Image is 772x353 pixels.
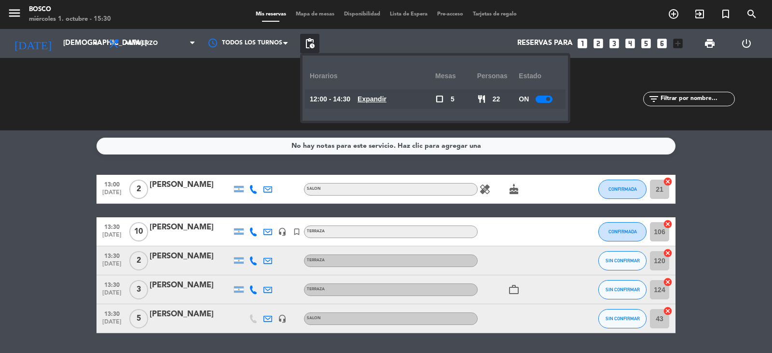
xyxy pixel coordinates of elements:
[435,63,477,89] div: Mesas
[432,12,468,17] span: Pre-acceso
[694,8,705,20] i: exit_to_app
[660,94,734,104] input: Filtrar por nombre...
[663,277,673,287] i: cancel
[278,314,287,323] i: headset_mic
[307,229,325,233] span: TERRAZA
[100,319,124,330] span: [DATE]
[307,316,321,320] span: SALON
[598,309,647,328] button: SIN CONFIRMAR
[598,222,647,241] button: CONFIRMADA
[663,177,673,186] i: cancel
[150,221,232,234] div: [PERSON_NAME]
[519,63,561,89] div: Estado
[468,12,522,17] span: Tarjetas de regalo
[720,8,731,20] i: turned_in_not
[129,280,148,299] span: 3
[519,94,529,105] span: ON
[292,227,301,236] i: turned_in_not
[746,8,758,20] i: search
[479,184,491,195] i: healing
[100,178,124,189] span: 13:00
[291,141,481,152] div: No hay notas para este servicio. Haz clic para agregar una
[307,258,325,262] span: TERRAZA
[129,222,148,241] span: 10
[640,37,652,50] i: looks_5
[592,37,605,50] i: looks_two
[304,38,316,49] span: pending_actions
[624,37,636,50] i: looks_4
[598,280,647,299] button: SIN CONFIRMAR
[129,251,148,270] span: 2
[435,95,444,103] span: check_box_outline_blank
[648,93,660,105] i: filter_list
[29,14,111,24] div: miércoles 1. octubre - 15:30
[508,284,520,296] i: work_outline
[100,308,124,319] span: 13:30
[672,37,684,50] i: add_box
[608,186,637,192] span: CONFIRMADA
[129,309,148,328] span: 5
[663,306,673,316] i: cancel
[576,37,589,50] i: looks_one
[741,38,752,49] i: power_settings_new
[7,6,22,20] i: menu
[307,287,325,291] span: TERRAZA
[656,37,668,50] i: looks_6
[291,12,339,17] span: Mapa de mesas
[150,250,232,263] div: [PERSON_NAME]
[251,12,291,17] span: Mis reservas
[358,95,386,103] u: Expandir
[608,229,637,234] span: CONFIRMADA
[339,12,385,17] span: Disponibilidad
[598,251,647,270] button: SIN CONFIRMAR
[385,12,432,17] span: Lista de Espera
[606,316,640,321] span: SIN CONFIRMAR
[100,232,124,243] span: [DATE]
[100,221,124,232] span: 13:30
[124,40,158,47] span: Almuerzo
[150,279,232,292] div: [PERSON_NAME]
[100,189,124,200] span: [DATE]
[129,180,148,199] span: 2
[663,248,673,258] i: cancel
[7,33,58,54] i: [DATE]
[493,94,500,105] span: 22
[7,6,22,24] button: menu
[663,219,673,229] i: cancel
[150,179,232,191] div: [PERSON_NAME]
[508,184,520,195] i: cake
[517,39,573,48] span: Reservas para
[608,37,620,50] i: looks_3
[100,279,124,290] span: 13:30
[606,258,640,263] span: SIN CONFIRMAR
[278,227,287,236] i: headset_mic
[310,94,350,105] span: 12:00 - 14:30
[307,187,321,191] span: SALON
[29,5,111,14] div: Bosco
[704,38,716,49] span: print
[477,63,519,89] div: personas
[100,290,124,301] span: [DATE]
[451,94,455,105] span: 5
[728,29,765,58] div: LOG OUT
[100,261,124,272] span: [DATE]
[100,250,124,261] span: 13:30
[150,308,232,321] div: [PERSON_NAME]
[598,180,647,199] button: CONFIRMADA
[477,95,486,103] span: restaurant
[310,63,435,89] div: Horarios
[606,287,640,292] span: SIN CONFIRMAR
[90,38,101,49] i: arrow_drop_down
[668,8,679,20] i: add_circle_outline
